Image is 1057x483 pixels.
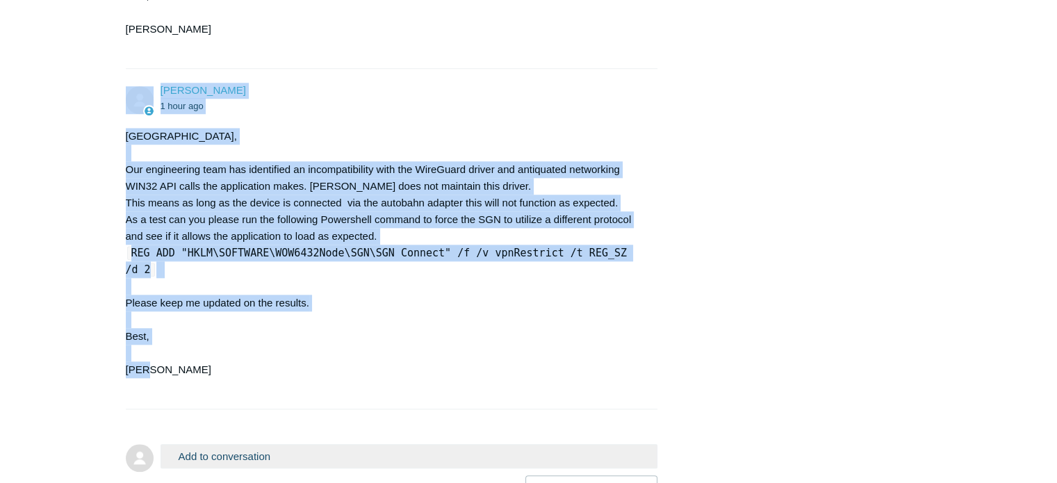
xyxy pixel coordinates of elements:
[161,84,246,96] span: Kris Haire
[126,128,644,395] div: [GEOGRAPHIC_DATA], Our engineering team has identified an incompatibility with the WireGuard driv...
[161,101,204,111] time: 09/12/2025, 09:45
[126,246,627,277] code: REG ADD "HKLM\SOFTWARE\WOW6432Node\SGN\SGN Connect" /f /v vpnRestrict /t REG_SZ /d 2
[161,444,658,468] button: Add to conversation
[161,84,246,96] a: [PERSON_NAME]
